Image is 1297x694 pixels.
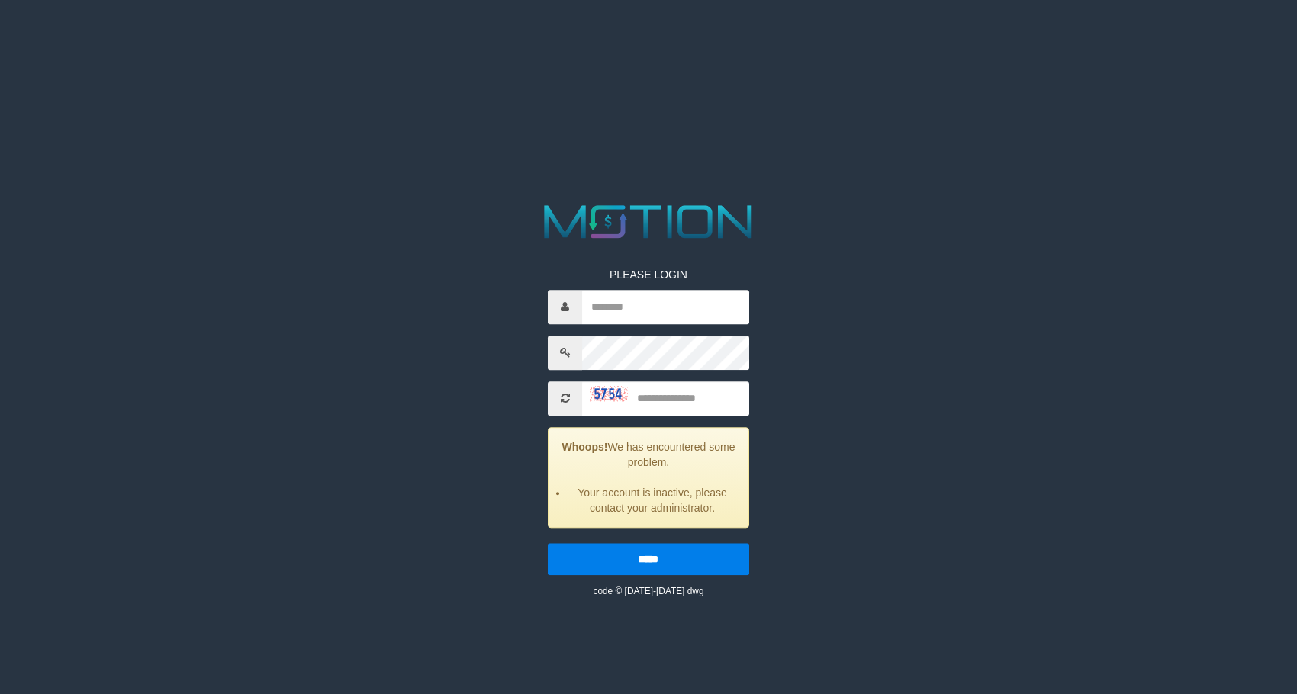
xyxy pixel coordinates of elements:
[568,485,736,516] li: Your account is inactive, please contact your administrator.
[593,586,703,596] small: code © [DATE]-[DATE] dwg
[548,427,748,528] div: We has encountered some problem.
[535,199,762,244] img: MOTION_logo.png
[562,441,608,453] strong: Whoops!
[590,386,628,401] img: captcha
[548,267,748,282] p: PLEASE LOGIN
